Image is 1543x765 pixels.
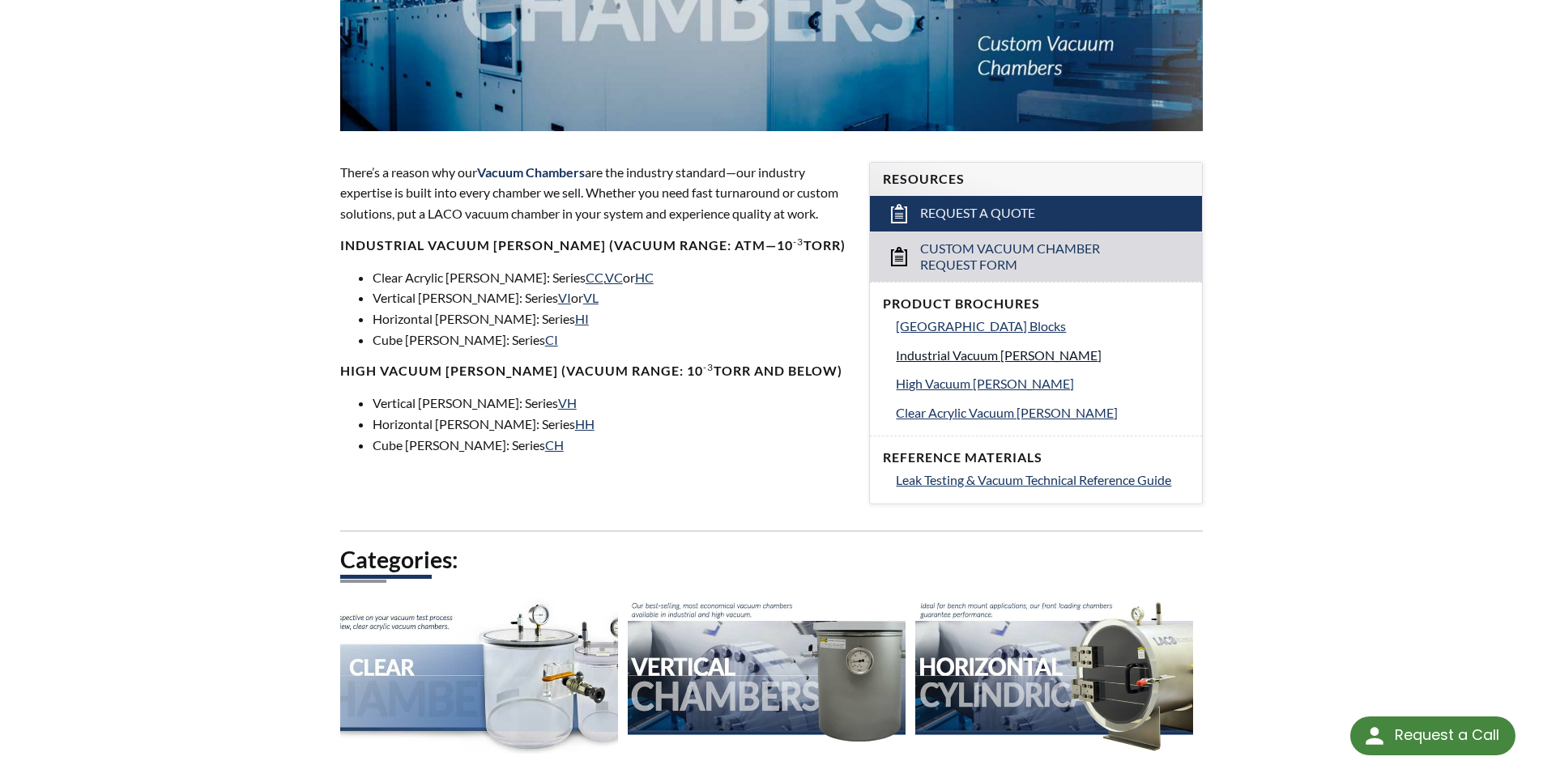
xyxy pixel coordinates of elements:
[605,270,623,285] a: VC
[340,237,850,254] h4: Industrial Vacuum [PERSON_NAME] (vacuum range: atm—10 Torr)
[558,395,577,410] a: VH
[896,318,1066,334] span: [GEOGRAPHIC_DATA] Blocks
[896,402,1189,423] a: Clear Acrylic Vacuum [PERSON_NAME]
[373,267,850,288] li: Clear Acrylic [PERSON_NAME]: Series , or
[373,393,850,414] li: Vertical [PERSON_NAME]: Series
[340,363,850,380] h4: High Vacuum [PERSON_NAME] (Vacuum range: 10 Torr and below)
[870,196,1202,232] a: Request a Quote
[1350,716,1515,755] div: Request a Call
[373,308,850,329] li: Horizontal [PERSON_NAME]: Series
[558,290,571,305] a: VI
[575,311,589,326] a: HI
[920,205,1035,222] span: Request a Quote
[373,329,850,351] li: Cube [PERSON_NAME]: Series
[883,449,1189,466] h4: Reference Materials
[896,347,1102,363] span: Industrial Vacuum [PERSON_NAME]
[340,545,1204,575] h2: Categories:
[373,435,850,456] li: Cube [PERSON_NAME]: Series
[340,162,850,224] p: There’s a reason why our are the industry standard—our industry expertise is built into every cha...
[896,345,1189,366] a: Industrial Vacuum [PERSON_NAME]
[545,437,564,453] a: CH
[883,171,1189,188] h4: Resources
[586,270,603,285] a: CC
[635,270,654,285] a: HC
[1395,716,1499,754] div: Request a Call
[373,287,850,308] li: Vertical [PERSON_NAME]: Series or
[896,472,1171,487] span: Leak Testing & Vacuum Technical Reference Guide
[477,164,585,180] span: Vacuum Chambers
[920,240,1154,274] span: Custom Vacuum Chamber Request Form
[1362,723,1387,749] img: round button
[896,316,1189,337] a: [GEOGRAPHIC_DATA] Blocks
[583,290,599,305] a: VL
[870,232,1202,283] a: Custom Vacuum Chamber Request Form
[545,332,558,347] a: CI
[896,376,1074,391] span: High Vacuum [PERSON_NAME]
[575,416,595,431] a: HH
[703,361,714,373] sup: -3
[793,236,803,248] sup: -3
[883,295,1189,312] h4: Product Brochures
[896,470,1189,491] a: Leak Testing & Vacuum Technical Reference Guide
[896,405,1118,420] span: Clear Acrylic Vacuum [PERSON_NAME]
[896,373,1189,394] a: High Vacuum [PERSON_NAME]
[373,414,850,435] li: Horizontal [PERSON_NAME]: Series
